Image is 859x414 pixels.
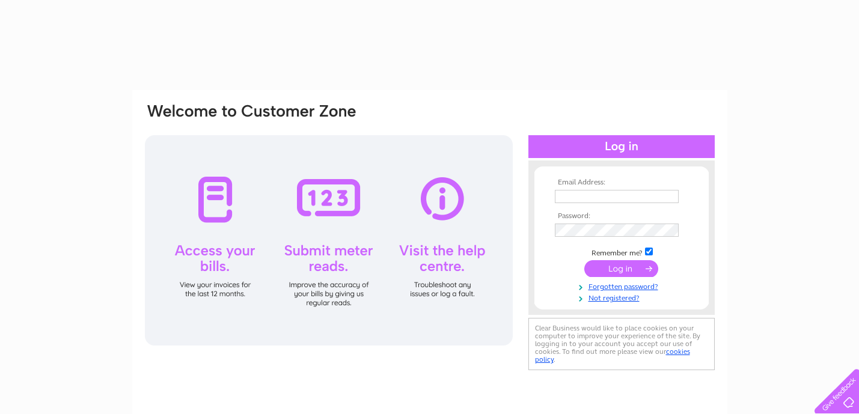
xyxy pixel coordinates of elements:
div: Clear Business would like to place cookies on your computer to improve your experience of the sit... [528,318,715,370]
a: cookies policy [535,347,690,364]
a: Not registered? [555,291,691,303]
a: Forgotten password? [555,280,691,291]
th: Password: [552,212,691,221]
input: Submit [584,260,658,277]
th: Email Address: [552,178,691,187]
td: Remember me? [552,246,691,258]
